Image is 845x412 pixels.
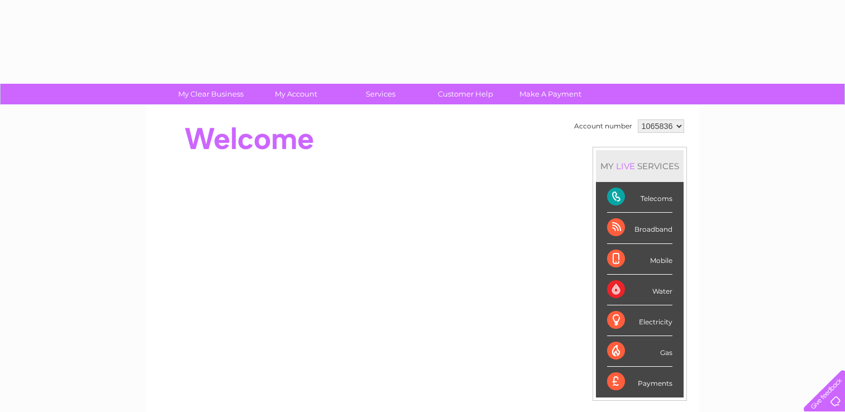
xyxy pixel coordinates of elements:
[607,244,672,275] div: Mobile
[596,150,684,182] div: MY SERVICES
[419,84,512,104] a: Customer Help
[607,367,672,397] div: Payments
[607,213,672,243] div: Broadband
[250,84,342,104] a: My Account
[165,84,257,104] a: My Clear Business
[335,84,427,104] a: Services
[607,182,672,213] div: Telecoms
[504,84,596,104] a: Make A Payment
[607,305,672,336] div: Electricity
[571,117,635,136] td: Account number
[607,336,672,367] div: Gas
[614,161,637,171] div: LIVE
[607,275,672,305] div: Water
